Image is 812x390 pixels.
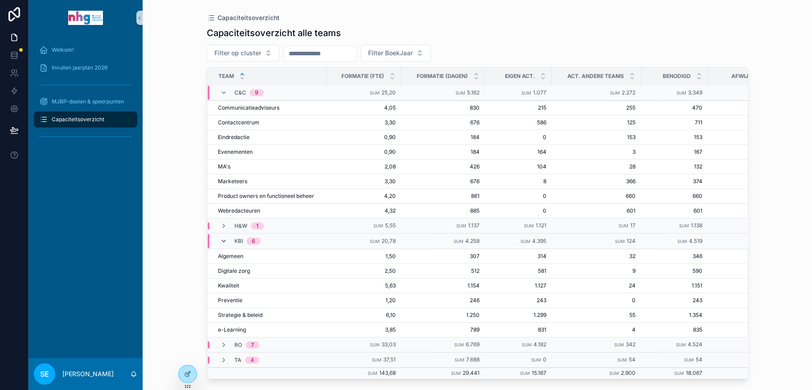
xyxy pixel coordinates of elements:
span: 2.900 [621,369,636,376]
span: 3,30 [332,178,396,185]
span: 28 [557,163,636,170]
span: Team [218,73,234,80]
span: Product owners en functioneel beheer [218,193,314,200]
span: 15.167 [532,369,546,376]
span: 711 [646,119,702,126]
span: 1.151 [646,282,702,289]
span: 54 [629,356,636,363]
span: 4,32 [332,207,396,214]
small: Sum [619,223,628,228]
span: 32 [557,253,636,260]
span: 1.138 [691,222,702,229]
small: Sum [451,371,461,376]
span: 0 [490,134,546,141]
span: -23% [708,193,768,200]
span: 831 [490,326,546,333]
span: 861 [406,193,480,200]
span: Welkom! [52,46,74,53]
span: 4.182 [533,341,546,348]
span: 346 [646,253,702,260]
span: 8% [708,312,768,319]
span: 6% [708,326,768,333]
span: 4.524 [688,341,702,348]
a: Invullen jaarplan 2026 [34,60,137,76]
span: 374 [646,178,702,185]
a: Welkom! [34,42,137,58]
div: 4 [250,357,254,364]
div: scrollable content [29,36,143,155]
span: 2,08 [332,163,396,170]
span: Filter BoekJaar [368,49,413,57]
span: 6,10 [332,312,396,319]
span: 4.395 [532,238,546,244]
span: 25,20 [381,89,396,96]
span: 342 [626,341,636,348]
button: Select Button [207,45,279,62]
small: Sum [679,223,689,228]
span: 104 [490,163,546,170]
span: 5% [708,119,768,126]
span: 243 [490,297,546,304]
span: -43% [708,104,768,111]
a: Capaciteitsoverzicht [34,111,137,127]
h1: Capaciteitsoverzicht alle teams [207,27,341,39]
span: Afwijking [731,73,762,80]
span: 20,78 [381,238,396,244]
span: 9 [557,267,636,275]
span: 426 [406,163,480,170]
span: 885 [406,207,480,214]
span: 18.067 [686,369,702,376]
span: e-Learning [218,326,246,333]
span: 660 [646,193,702,200]
span: 255 [557,104,636,111]
span: 167 [646,148,702,156]
span: 33,03 [381,341,396,348]
small: Sum [370,342,380,347]
span: 17 [630,222,636,229]
span: Filter op cluster [214,49,261,57]
span: Formatie (dagen) [417,73,468,80]
span: 164 [490,148,546,156]
span: -0% [708,282,768,289]
span: Evenementen [218,148,253,156]
small: Sum [609,371,619,376]
span: Contactcentrum [218,119,259,126]
img: App logo [68,11,103,25]
span: Capaciteitsoverzicht [52,116,104,123]
span: 830 [406,104,480,111]
button: Select Button [361,45,431,62]
span: Eigen act. [505,73,535,80]
span: -9% [708,148,768,156]
span: 676 [406,178,480,185]
span: 6.769 [466,341,480,348]
small: Sum [455,90,465,95]
small: Sum [368,371,377,376]
small: Sum [524,223,534,228]
span: 676 [406,119,480,126]
span: 1,20 [332,297,396,304]
span: C&C [234,90,246,97]
span: 2,50 [332,267,396,275]
small: Sum [521,90,531,95]
span: 37,51 [383,356,396,363]
span: 0 [557,297,636,304]
span: 307 [406,253,480,260]
span: 1.154 [406,282,480,289]
div: 6 [252,238,255,245]
small: Sum [372,357,381,362]
span: -1% [708,297,768,304]
a: Capaciteitsoverzicht [207,13,279,22]
small: Sum [521,239,530,244]
span: 0,90 [332,148,396,156]
span: 4 [557,326,636,333]
span: 3,30 [332,119,396,126]
span: 1.354 [646,312,702,319]
span: 3,85 [332,326,396,333]
span: 153 [646,134,702,141]
span: SE [40,369,49,379]
span: 143,68 [379,369,396,376]
small: Sum [373,223,383,228]
span: 215 [490,104,546,111]
small: Sum [684,357,694,362]
span: 4,20 [332,193,396,200]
